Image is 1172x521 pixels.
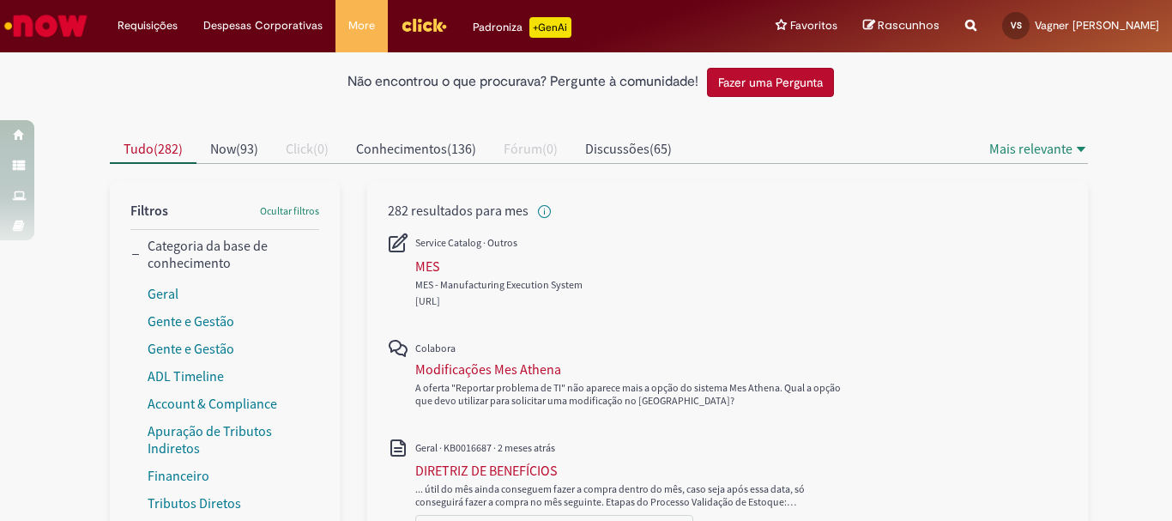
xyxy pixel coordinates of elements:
[347,75,698,90] h2: Não encontrou o que procurava? Pergunte à comunidade!
[2,9,90,43] img: ServiceNow
[203,17,323,34] span: Despesas Corporativas
[401,12,447,38] img: click_logo_yellow_360x200.png
[118,17,178,34] span: Requisições
[473,17,571,38] div: Padroniza
[348,17,375,34] span: More
[1011,20,1022,31] span: VS
[790,17,837,34] span: Favoritos
[707,68,834,97] button: Fazer uma Pergunta
[1035,18,1159,33] span: Vagner [PERSON_NAME]
[878,17,939,33] span: Rascunhos
[529,17,571,38] p: +GenAi
[863,18,939,34] a: Rascunhos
